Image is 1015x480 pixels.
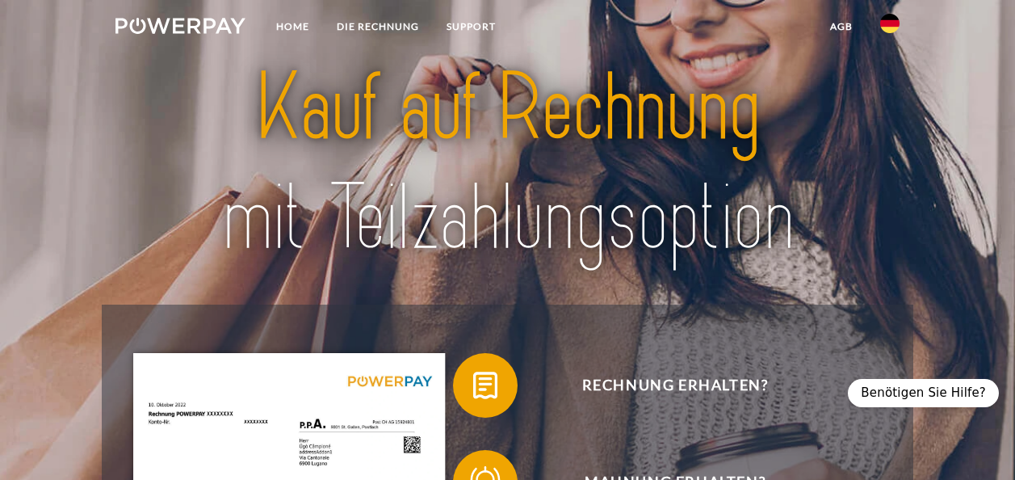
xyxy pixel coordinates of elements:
[816,12,866,41] a: agb
[880,14,900,33] img: de
[465,365,505,406] img: qb_bill.svg
[453,353,873,418] button: Rechnung erhalten?
[115,18,245,34] img: logo-powerpay-white.svg
[262,12,323,41] a: Home
[153,48,861,279] img: title-powerpay_de.svg
[433,12,510,41] a: SUPPORT
[848,379,999,407] div: Benötigen Sie Hilfe?
[323,12,433,41] a: DIE RECHNUNG
[477,353,873,418] span: Rechnung erhalten?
